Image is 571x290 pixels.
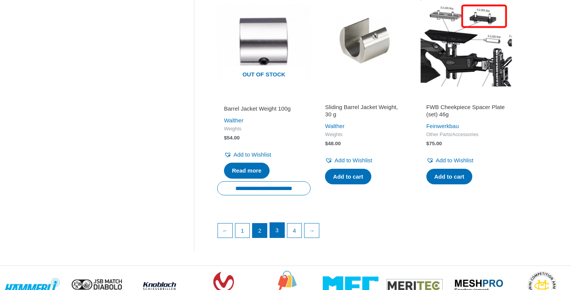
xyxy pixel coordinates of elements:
[325,123,344,129] a: Walther
[325,94,405,103] iframe: Customer reviews powered by Trustpilot
[224,163,270,179] a: Read more about “Barrel Jacket Weight 100g”
[224,117,243,124] a: Walther
[252,223,267,238] span: Page 2
[217,222,513,242] nav: Product Pagination
[218,223,232,238] a: ←
[224,135,227,141] span: $
[224,94,304,103] iframe: Customer reviews powered by Trustpilot
[426,141,429,146] span: $
[426,169,472,185] a: Add to cart: “FWB Cheekpiece Spacer Plate (set) 46g”
[224,135,240,141] bdi: 54.00
[325,155,372,166] a: Add to Wishlist
[334,157,372,163] span: Add to Wishlist
[436,157,473,163] span: Add to Wishlist
[426,155,473,166] a: Add to Wishlist
[426,132,506,138] span: Other Parts/Accessories
[426,141,442,146] bdi: 75.00
[223,67,305,84] span: Out of stock
[224,105,304,113] h2: Barrel Jacket Weight 100g
[233,151,271,158] span: Add to Wishlist
[426,103,506,118] h2: FWB Cheekpiece Spacer Plate (set) 46g
[325,169,371,185] a: Add to cart: “Sliding Barrel Jacket Weight, 30 g”
[426,103,506,121] a: FWB Cheekpiece Spacer Plate (set) 46g
[224,149,271,160] a: Add to Wishlist
[325,141,341,146] bdi: 48.00
[325,141,328,146] span: $
[224,105,304,115] a: Barrel Jacket Weight 100g
[325,103,405,118] h2: Sliding Barrel Jacket Weight, 30 g
[287,223,302,238] a: Page 4
[270,223,284,238] a: Page 3
[325,132,405,138] span: Weights
[426,123,459,129] a: Feinwerkbau
[325,103,405,121] a: Sliding Barrel Jacket Weight, 30 g
[304,223,319,238] a: →
[224,126,304,132] span: Weights
[426,94,506,103] iframe: Customer reviews powered by Trustpilot
[235,223,250,238] a: Page 1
